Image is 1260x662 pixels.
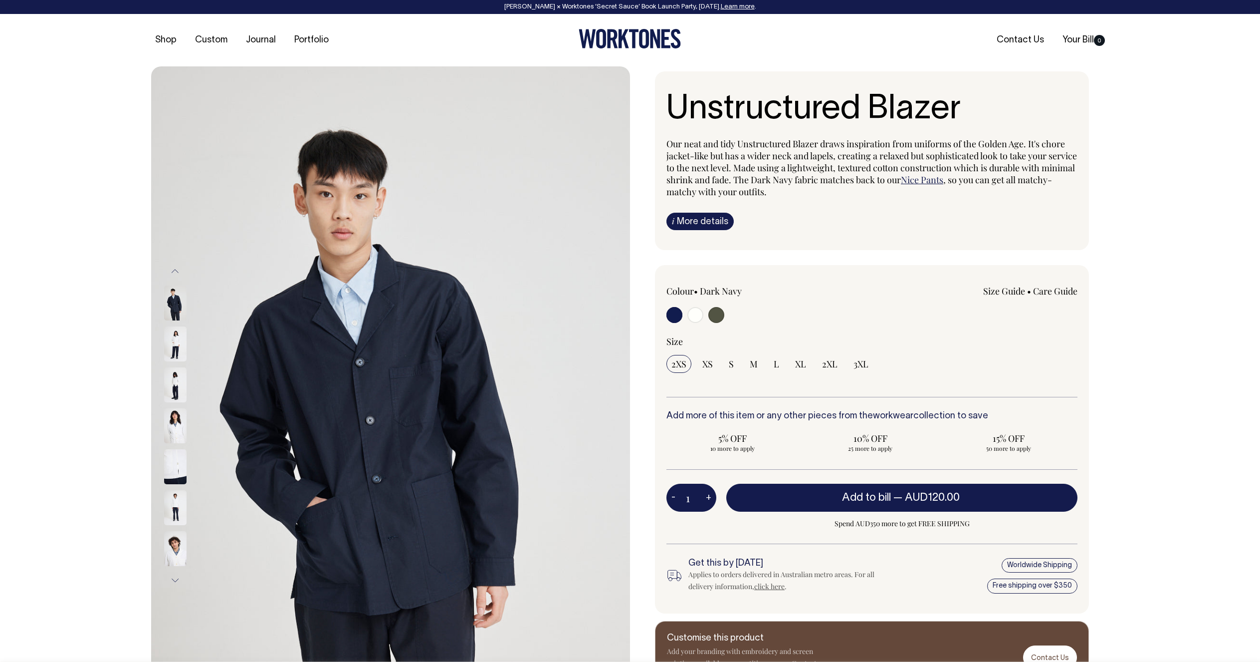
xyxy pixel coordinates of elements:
[164,286,187,321] img: dark-navy
[769,355,784,373] input: L
[853,358,868,370] span: 3XL
[983,285,1025,297] a: Size Guide
[942,429,1074,455] input: 15% OFF 50 more to apply
[666,335,1077,347] div: Size
[810,444,932,452] span: 25 more to apply
[795,358,806,370] span: XL
[666,138,1077,186] span: Our neat and tidy Unstructured Blazer draws inspiration from uniforms of the Golden Age. It's cho...
[1094,35,1105,46] span: 0
[729,358,734,370] span: S
[901,174,943,186] a: Nice Pants
[700,285,742,297] label: Dark Navy
[774,358,779,370] span: L
[721,4,755,10] a: Learn more
[164,327,187,361] img: off-white
[1027,285,1031,297] span: •
[666,355,691,373] input: 2XS
[164,490,187,525] img: off-white
[666,488,680,508] button: -
[810,432,932,444] span: 10% OFF
[164,408,187,443] img: off-white
[671,432,794,444] span: 5% OFF
[726,484,1077,512] button: Add to bill —AUD120.00
[697,355,718,373] input: XS
[701,488,716,508] button: +
[947,444,1069,452] span: 50 more to apply
[790,355,811,373] input: XL
[672,216,674,226] span: i
[666,174,1052,198] span: , so you can get all matchy-matchy with your outfits.
[164,367,187,402] img: off-white
[754,582,785,591] a: click here
[671,358,686,370] span: 2XS
[905,493,960,503] span: AUD120.00
[1033,285,1077,297] a: Care Guide
[666,91,1077,129] h1: Unstructured Blazer
[817,355,842,373] input: 2XL
[848,355,873,373] input: 3XL
[993,32,1048,48] a: Contact Us
[822,358,838,370] span: 2XL
[168,569,183,592] button: Next
[1058,32,1109,48] a: Your Bill0
[10,3,1250,10] div: [PERSON_NAME] × Worktones ‘Secret Sauce’ Book Launch Party, [DATE]. .
[702,358,713,370] span: XS
[694,285,698,297] span: •
[666,411,1077,421] h6: Add more of this item or any other pieces from the collection to save
[750,358,758,370] span: M
[667,634,827,644] h6: Customise this product
[893,493,962,503] span: —
[842,493,891,503] span: Add to bill
[164,449,187,484] img: off-white
[947,432,1069,444] span: 15% OFF
[724,355,739,373] input: S
[726,518,1077,530] span: Spend AUD350 more to get FREE SHIPPING
[688,559,891,569] h6: Get this by [DATE]
[666,429,799,455] input: 5% OFF 10 more to apply
[290,32,333,48] a: Portfolio
[168,260,183,283] button: Previous
[666,285,831,297] div: Colour
[745,355,763,373] input: M
[688,569,891,593] div: Applies to orders delivered in Australian metro areas. For all delivery information, .
[191,32,231,48] a: Custom
[873,412,913,420] a: workwear
[164,531,187,566] img: off-white
[151,32,181,48] a: Shop
[242,32,280,48] a: Journal
[666,213,734,230] a: iMore details
[805,429,937,455] input: 10% OFF 25 more to apply
[671,444,794,452] span: 10 more to apply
